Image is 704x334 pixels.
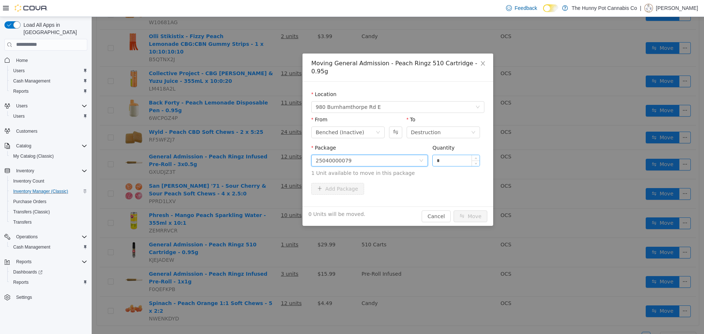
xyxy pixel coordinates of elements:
span: Transfers [10,218,87,227]
button: Catalog [1,141,90,151]
input: Quantity [341,138,388,149]
button: Reports [1,257,90,267]
span: Dashboards [10,268,87,276]
a: Inventory Count [10,177,47,186]
button: Inventory Manager (Classic) [7,186,90,197]
button: Inventory Count [7,176,90,186]
button: Cash Management [7,242,90,252]
div: Moving General Admission - Peach Ringz 510 Cartridge - 0.95g [220,43,393,59]
span: 980 Burnhamthorpe Rd E [224,85,289,96]
a: Home [13,56,31,65]
span: Operations [16,234,38,240]
span: Users [10,66,87,75]
a: Customers [13,127,40,136]
i: icon: down [379,113,384,118]
button: My Catalog (Classic) [7,151,90,161]
button: Users [1,101,90,111]
span: Cash Management [13,78,50,84]
a: Cash Management [10,243,53,252]
button: Purchase Orders [7,197,90,207]
button: Close [381,37,401,57]
label: Package [220,128,244,134]
i: icon: down [284,113,289,118]
span: Users [13,102,87,110]
span: Load All Apps in [GEOGRAPHIC_DATA] [21,21,87,36]
a: Settings [13,293,35,302]
button: Swap [297,110,310,121]
span: My Catalog (Classic) [10,152,87,161]
span: Cash Management [10,77,87,85]
a: Users [10,66,27,75]
label: From [220,100,236,106]
span: Inventory [16,168,34,174]
span: Transfers (Classic) [13,209,50,215]
a: Cash Management [10,77,53,85]
button: Cash Management [7,76,90,86]
button: Reports [7,86,90,96]
p: [PERSON_NAME] [656,4,698,12]
span: Inventory Manager (Classic) [13,188,68,194]
span: Cash Management [10,243,87,252]
span: Increase Value [380,138,388,144]
nav: Complex example [4,52,87,322]
span: Transfers [13,219,32,225]
span: Reports [16,259,32,265]
span: Home [16,58,28,63]
span: Customers [16,128,37,134]
a: Reports [10,278,32,287]
a: Users [10,112,27,121]
p: The Hunny Pot Cannabis Co [572,4,637,12]
span: Settings [16,294,32,300]
span: Customers [13,126,87,136]
span: Purchase Orders [10,197,87,206]
span: Inventory [13,166,87,175]
a: My Catalog (Classic) [10,152,57,161]
span: Home [13,56,87,65]
span: Feedback [515,4,537,12]
span: Decrease Value [380,144,388,149]
span: Reports [13,88,29,94]
span: Catalog [16,143,31,149]
button: Catalog [13,142,34,150]
button: Users [7,66,90,76]
span: Cash Management [13,244,50,250]
label: Quantity [341,128,363,134]
span: Reports [10,87,87,96]
button: Users [7,111,90,121]
div: Benched (Inactive) [224,110,272,121]
i: icon: up [383,140,385,143]
input: Dark Mode [543,4,558,12]
span: Transfers (Classic) [10,208,87,216]
i: icon: close [388,44,394,49]
span: Reports [13,279,29,285]
span: Users [16,103,27,109]
a: Transfers (Classic) [10,208,53,216]
span: Users [13,113,25,119]
a: Dashboards [7,267,90,277]
a: Transfers [10,218,34,227]
button: Operations [13,232,41,241]
div: Dillon Marquez [644,4,653,12]
span: Operations [13,232,87,241]
a: Inventory Manager (Classic) [10,187,71,196]
div: 25040000079 [224,138,260,149]
button: Reports [13,257,34,266]
i: icon: down [327,142,332,147]
span: Dashboards [13,269,43,275]
span: Users [10,112,87,121]
button: Inventory [13,166,37,175]
span: Users [13,68,25,74]
button: Users [13,102,30,110]
label: To [315,100,324,106]
span: Reports [13,257,87,266]
button: Transfers (Classic) [7,207,90,217]
i: icon: down [383,146,385,148]
a: Feedback [503,1,540,15]
button: Home [1,55,90,66]
button: icon: plusAdd Package [220,166,272,178]
span: Catalog [13,142,87,150]
img: Cova [15,4,48,12]
span: 0 Units will be moved. [217,194,274,201]
span: Purchase Orders [13,199,47,205]
div: Destruction [319,110,349,121]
